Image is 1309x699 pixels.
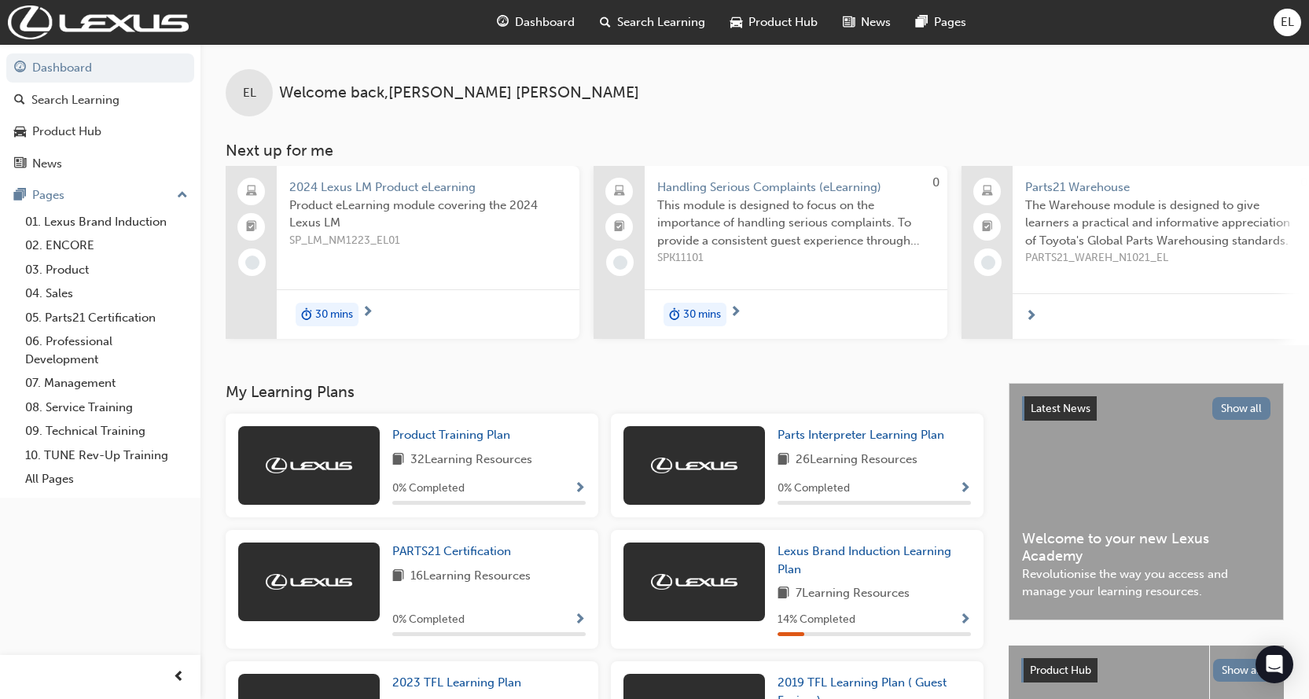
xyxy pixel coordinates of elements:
span: Parts21 Warehouse [1025,178,1303,197]
span: Product eLearning module covering the 2024 Lexus LM [289,197,567,232]
span: 7 Learning Resources [796,584,910,604]
button: Pages [6,181,194,210]
span: 0 % Completed [392,611,465,629]
button: Show Progress [574,610,586,630]
span: Lexus Brand Induction Learning Plan [778,544,951,576]
span: search-icon [14,94,25,108]
a: 03. Product [19,258,194,282]
a: Product HubShow all [1021,658,1271,683]
a: 01. Lexus Brand Induction [19,210,194,234]
span: prev-icon [173,668,185,687]
button: EL [1274,9,1301,36]
a: 02. ENCORE [19,234,194,258]
a: 05. Parts21 Certification [19,306,194,330]
span: guage-icon [14,61,26,75]
a: 07. Management [19,371,194,395]
span: laptop-icon [246,182,257,202]
span: EL [1281,13,1294,31]
span: booktick-icon [246,217,257,237]
span: Product Hub [1030,664,1091,677]
div: Pages [32,186,64,204]
span: next-icon [362,306,373,320]
span: Parts Interpreter Learning Plan [778,428,944,442]
span: Dashboard [515,13,575,31]
h3: My Learning Plans [226,383,984,401]
span: learningRecordVerb_NONE-icon [981,256,995,270]
a: 04. Sales [19,281,194,306]
a: 0Handling Serious Complaints (eLearning)This module is designed to focus on the importance of han... [594,166,947,339]
span: 0 % Completed [392,480,465,498]
span: 32 Learning Resources [410,451,532,470]
span: 16 Learning Resources [410,567,531,587]
span: Product Training Plan [392,428,510,442]
div: Product Hub [32,123,101,141]
span: 30 mins [315,306,353,324]
span: The Warehouse module is designed to give learners a practical and informative appreciation of Toy... [1025,197,1303,250]
a: car-iconProduct Hub [718,6,830,39]
span: SPK11101 [657,249,935,267]
span: Latest News [1031,402,1090,415]
span: 26 Learning Resources [796,451,917,470]
span: book-icon [392,567,404,587]
a: Dashboard [6,53,194,83]
span: Show Progress [574,613,586,627]
span: Handling Serious Complaints (eLearning) [657,178,935,197]
button: Show all [1212,397,1271,420]
a: Lexus Brand Induction Learning Plan [778,543,971,578]
span: book-icon [392,451,404,470]
span: Show Progress [574,482,586,496]
a: PARTS21 Certification [392,543,517,561]
span: duration-icon [301,304,312,325]
a: Latest NewsShow allWelcome to your new Lexus AcademyRevolutionise the way you access and manage y... [1009,383,1284,620]
span: PARTS21_WAREH_N1021_EL [1025,249,1303,267]
span: News [861,13,891,31]
span: Pages [934,13,966,31]
span: Welcome back , [PERSON_NAME] [PERSON_NAME] [279,84,639,102]
a: Trak [8,6,189,39]
a: 08. Service Training [19,395,194,420]
span: book-icon [778,451,789,470]
button: DashboardSearch LearningProduct HubNews [6,50,194,181]
span: SP_LM_NM1223_EL01 [289,232,567,250]
button: Show Progress [959,479,971,498]
span: Product Hub [748,13,818,31]
span: Show Progress [959,482,971,496]
span: learningRecordVerb_NONE-icon [613,256,627,270]
a: 2024 Lexus LM Product eLearningProduct eLearning module covering the 2024 Lexus LMSP_LM_NM1223_EL... [226,166,579,339]
span: guage-icon [497,13,509,32]
span: 2023 TFL Learning Plan [392,675,521,690]
span: Search Learning [617,13,705,31]
span: search-icon [600,13,611,32]
span: car-icon [730,13,742,32]
span: learningRecordVerb_NONE-icon [245,256,259,270]
span: news-icon [14,157,26,171]
h3: Next up for me [200,142,1309,160]
a: Product Hub [6,117,194,146]
a: Parts Interpreter Learning Plan [778,426,950,444]
img: Trak [266,458,352,473]
span: next-icon [1025,310,1037,324]
a: news-iconNews [830,6,903,39]
div: News [32,155,62,173]
span: book-icon [778,584,789,604]
a: Search Learning [6,86,194,115]
span: up-icon [177,186,188,206]
a: 10. TUNE Rev-Up Training [19,443,194,468]
a: guage-iconDashboard [484,6,587,39]
a: 2023 TFL Learning Plan [392,674,528,692]
span: booktick-icon [614,217,625,237]
span: booktick-icon [982,217,993,237]
span: 14 % Completed [778,611,855,629]
a: search-iconSearch Learning [587,6,718,39]
span: This module is designed to focus on the importance of handling serious complaints. To provide a c... [657,197,935,250]
span: 30 mins [683,306,721,324]
button: Show Progress [574,479,586,498]
span: 2024 Lexus LM Product eLearning [289,178,567,197]
span: 0 % Completed [778,480,850,498]
img: Trak [651,574,737,590]
span: 0 [1300,175,1307,189]
a: 09. Technical Training [19,419,194,443]
span: Show Progress [959,613,971,627]
span: car-icon [14,125,26,139]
